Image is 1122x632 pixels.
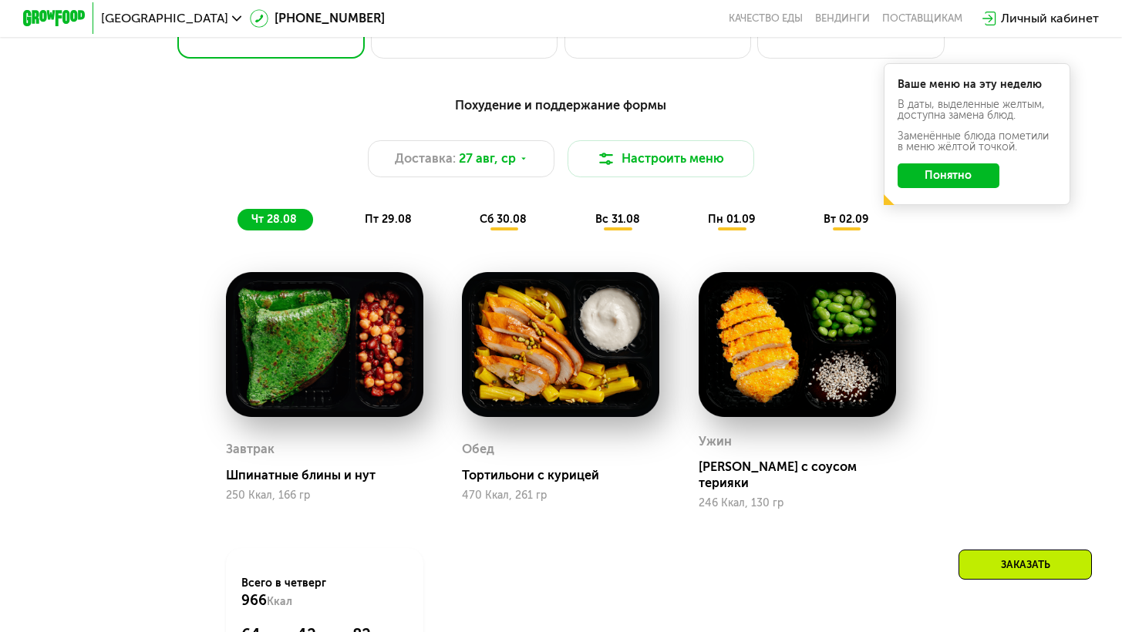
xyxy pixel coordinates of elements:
[959,550,1092,580] div: Заказать
[226,438,275,461] div: Завтрак
[251,213,297,226] span: чт 28.08
[462,438,494,461] div: Обед
[99,96,1022,115] div: Похудение и поддержание формы
[824,213,869,226] span: вт 02.09
[395,150,456,168] span: Доставка:
[898,131,1056,153] div: Заменённые блюда пометили в меню жёлтой точкой.
[898,163,999,188] button: Понятно
[898,99,1056,121] div: В даты, выделенные желтым, доступна замена блюд.
[365,213,412,226] span: пт 29.08
[101,12,228,25] span: [GEOGRAPHIC_DATA]
[462,489,659,502] div: 470 Ккал, 261 гр
[708,213,756,226] span: пн 01.09
[226,489,423,502] div: 250 Ккал, 166 гр
[699,497,896,509] div: 246 Ккал, 130 гр
[241,592,267,609] span: 966
[595,213,640,226] span: вс 31.08
[815,12,870,25] a: Вендинги
[699,459,908,490] div: [PERSON_NAME] с соусом терияки
[241,576,408,610] div: Всего в четверг
[729,12,803,25] a: Качество еды
[480,213,527,226] span: сб 30.08
[459,150,516,168] span: 27 авг, ср
[267,595,292,608] span: Ккал
[568,140,755,178] button: Настроить меню
[882,12,962,25] div: поставщикам
[898,79,1056,90] div: Ваше меню на эту неделю
[699,430,732,453] div: Ужин
[250,9,385,28] a: [PHONE_NUMBER]
[226,468,436,483] div: Шпинатные блины и нут
[462,468,672,483] div: Тортильони с курицей
[1001,9,1099,28] div: Личный кабинет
